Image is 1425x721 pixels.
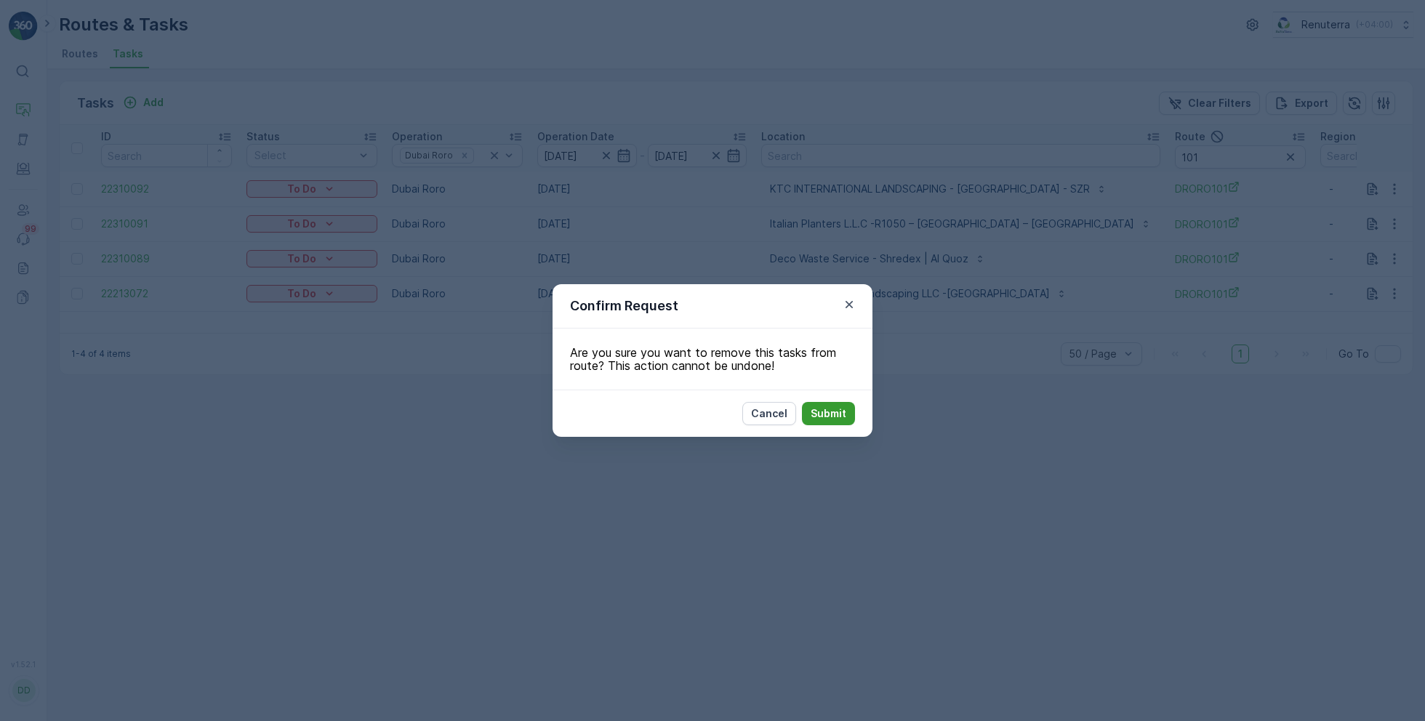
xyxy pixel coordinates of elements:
[570,296,678,316] p: Confirm Request
[802,402,855,425] button: Submit
[742,402,796,425] button: Cancel
[811,406,846,421] p: Submit
[553,329,872,390] div: Are you sure you want to remove this tasks from route? This action cannot be undone!
[751,406,787,421] p: Cancel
